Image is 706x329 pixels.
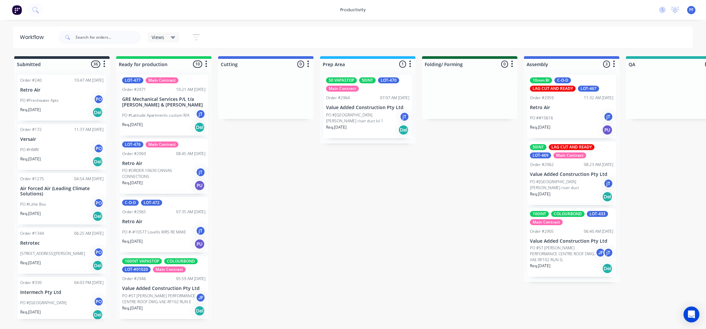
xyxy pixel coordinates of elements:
div: PO [94,144,104,153]
p: Req. [DATE] [20,156,41,162]
div: 50INT [359,77,376,83]
div: C-O-D [122,200,139,206]
div: PU [602,125,613,135]
div: jT [400,112,409,122]
p: PO #Latitude Apartments custom R/A [122,112,189,118]
p: Req. [DATE] [122,122,143,128]
p: Req. [DATE] [20,107,41,113]
div: Order #1344 [20,230,44,236]
div: PU [194,180,205,191]
div: Del [602,191,613,202]
div: PO [94,94,104,104]
div: LOT-470 [378,77,399,83]
div: LOT-433 [587,211,608,217]
p: PO #[GEOGRAPHIC_DATA][PERSON_NAME] riser duct [530,179,603,191]
p: PO #-#10577 Lovells WRS RE MAKE [122,229,186,235]
p: Req. [DATE] [20,211,41,217]
div: Order #134406:25 AM [DATE]Retrotec[STREET_ADDRESS][PERSON_NAME]POReq.[DATE]Del [18,228,106,274]
p: PO #ST [PERSON_NAME] PERFORMANCE CENTRE ROOF DWG-VAE-RF102 RUN E [122,293,196,305]
div: 04:03 PM [DATE] [74,280,104,286]
div: productivity [337,5,369,15]
div: Order #2959 [530,95,554,101]
p: PO #[GEOGRAPHIC_DATA] [20,300,67,306]
div: PO [94,198,104,208]
div: Order #33004:03 PM [DATE]Intermech Pty LtdPO #[GEOGRAPHIC_DATA]POReq.[DATE]Del [18,277,106,323]
div: jT [603,112,613,122]
div: Main Contract [146,77,178,83]
div: C-O-D [554,77,571,83]
div: 05:59 AM [DATE] [176,276,206,282]
span: PF [689,7,693,13]
div: COLOURBOND [164,258,198,264]
p: PO #ORDER-10630 CANVAS CONNECTIONS [122,168,196,180]
div: PO [94,247,104,257]
div: Del [194,122,205,133]
div: Workflow [20,33,47,41]
div: LAG CUT AND READY [549,144,594,150]
span: Views [152,34,164,41]
div: Order #2969 [122,151,146,157]
p: Retrotec [20,240,104,246]
div: 06:25 AM [DATE] [74,230,104,236]
div: Del [92,309,103,320]
div: 100INT VAPASTOP [122,258,162,264]
div: Del [602,263,613,274]
p: Req. [DATE] [20,309,41,315]
p: Intermech Pty Ltd [20,290,104,295]
div: Main Contract [153,267,186,272]
p: Air Forced Air (Leading Climate Solutions) [20,186,104,197]
div: Order #240 [20,77,42,83]
div: Open Intercom Messenger [683,307,699,322]
p: Retro Air [20,87,104,93]
div: 08:23 AM [DATE] [584,162,613,168]
p: Req. [DATE] [122,180,143,186]
div: 10mm BI [530,77,552,83]
div: Del [398,125,409,135]
p: Value Added Construction Pty Ltd [530,238,613,244]
div: Order #127504:54 AM [DATE]Air Forced Air (Leading Climate Solutions)PO #Little BoxPOReq.[DATE]Del [18,173,106,225]
div: 50 VAPASTOP50INTLOT-470Main ContractOrder #296407:07 AM [DATE]Value Added Construction Pty LtdPO ... [323,75,412,138]
div: 11:32 AM [DATE] [584,95,613,101]
p: PO #HMRI [20,147,39,153]
div: jT [603,248,613,258]
div: 06:40 AM [DATE] [584,228,613,234]
div: C-O-DLOT-472Order #296507:35 AM [DATE]Retro AirPO #-#10577 Lovells WRS RE MAKEjTReq.[DATE]PU [119,197,208,252]
div: jT [603,179,613,188]
div: PO [94,297,104,307]
div: COLOURBOND [551,211,585,217]
div: 10:47 AM [DATE] [74,77,104,83]
div: Main Contract [553,152,586,158]
div: Order #2946 [122,276,146,282]
p: Req. [DATE] [20,260,41,266]
div: Del [92,211,103,222]
div: jT [196,226,206,236]
div: LOT-469 [530,152,551,158]
div: LOT-472 [141,200,162,206]
div: 07:35 AM [DATE] [176,209,206,215]
div: LOT-476 [122,142,143,147]
div: Order #2971 [122,87,146,93]
p: Req. [DATE] [530,191,550,197]
div: Order #2965 [122,209,146,215]
p: PO #Freshwater Apts [20,98,59,103]
p: GRE Mechanical Services P/L t/a [PERSON_NAME] & [PERSON_NAME] [122,97,206,108]
p: Value Added Construction Pty Ltd [122,286,206,291]
p: [STREET_ADDRESS][PERSON_NAME] [20,251,85,257]
p: Req. [DATE] [122,305,143,311]
div: Order #330 [20,280,42,286]
div: Order #2964 [326,95,350,101]
div: LOT-477 [122,77,143,83]
p: Req. [DATE] [530,263,550,269]
div: jT [196,109,206,119]
div: LAG CUT AND READY [530,86,576,92]
div: Order #24010:47 AM [DATE]Retro AirPO #Freshwater AptsPOReq.[DATE]Del [18,75,106,121]
div: Del [92,260,103,271]
p: Req. [DATE] [530,124,550,130]
div: 100INTCOLOURBONDLOT-433Main ContractOrder #290506:40 AM [DATE]Value Added Construction Pty LtdPO ... [527,208,616,277]
div: Main Contract [146,142,178,147]
p: PO #[GEOGRAPHIC_DATA][PERSON_NAME] riser duct lvl 1 [326,112,400,124]
div: jT [196,167,206,177]
div: LOT-467 [578,86,599,92]
div: Order #17211:37 AM [DATE]VersairPO #HMRIPOReq.[DATE]Del [18,124,106,170]
div: JF [595,248,605,258]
